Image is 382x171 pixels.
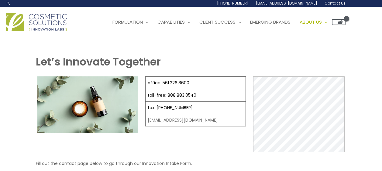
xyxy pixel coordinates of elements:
a: Client Success [195,13,246,31]
a: View Shopping Cart, empty [332,19,346,25]
td: [EMAIL_ADDRESS][DOMAIN_NAME] [146,114,246,126]
a: fax: [PHONE_NUMBER] [148,105,193,111]
strong: Let’s Innovate Together [36,54,161,69]
span: [PHONE_NUMBER] [217,1,249,6]
span: About Us [300,19,322,25]
span: Formulation [112,19,143,25]
a: Search icon link [6,1,11,6]
a: Formulation [108,13,153,31]
nav: Site Navigation [103,13,346,31]
p: Fill out the contact page below to go through our Innovation Intake Form. [36,159,346,167]
img: Cosmetic Solutions Logo [6,13,67,31]
span: Capabilities [157,19,185,25]
a: office: 561.226.8600 [148,80,189,86]
a: toll-free: 888.883.0540 [148,92,196,98]
img: Contact page image for private label skincare manufacturer Cosmetic solutions shows a skin care b... [37,76,138,133]
span: [EMAIL_ADDRESS][DOMAIN_NAME] [256,1,317,6]
a: Capabilities [153,13,195,31]
span: Client Success [199,19,236,25]
span: Emerging Brands [250,19,291,25]
span: Contact Us [325,1,346,6]
a: Emerging Brands [246,13,295,31]
a: About Us [295,13,332,31]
